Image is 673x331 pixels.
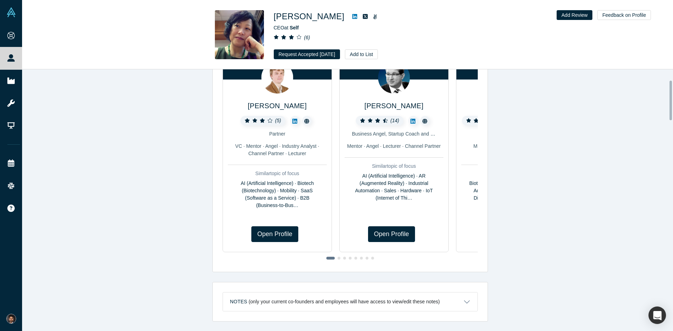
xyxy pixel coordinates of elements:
[274,25,299,30] span: CEO at
[251,226,298,242] a: Open Profile
[290,25,299,30] a: Self
[261,62,293,94] img: Alexander Korchevsky's Profile Image
[6,7,16,17] img: Alchemist Vault Logo
[228,180,327,209] div: AI (Artificial Intelligence) · Biotech (Biotechnology) · Mobility · SaaS (Software as a Service) ...
[378,62,410,94] img: Martin Giese's Profile Image
[390,118,399,123] i: ( 14 )
[249,299,440,305] p: (only your current co-founders and employees will have access to view/edit these notes)
[461,143,560,157] div: Mentor · Angel · Service Provider · Freelancer / Consultant
[461,180,560,209] div: Biotech (Biotechnology) · Advertising · AdTech (Advertising Technology) · Digital Health · Health...
[345,163,443,170] div: Similar topic of focus
[6,314,16,324] img: Shine Oovattil's Account
[215,10,264,59] img: Marjorie Hsu's Profile Image
[274,10,345,23] h1: [PERSON_NAME]
[461,170,560,177] div: Similar topic of focus
[368,226,415,242] a: Open Profile
[230,298,247,305] h3: Notes
[228,170,327,177] div: Similar topic of focus
[275,118,281,123] i: ( 5 )
[304,35,310,40] i: ( 6 )
[274,49,340,59] button: Request Accepted [DATE]
[248,102,307,110] a: [PERSON_NAME]
[365,102,423,110] a: [PERSON_NAME]
[223,292,477,311] button: Notes (only your current co-founders and employees will have access to view/edit these notes)
[345,172,443,202] div: AI (Artificial Intelligence) · AR (Augmented Reality) · Industrial Automation · Sales · Hardware ...
[597,10,651,20] button: Feedback on Profile
[345,143,443,150] div: Mentor · Angel · Lecturer · Channel Partner
[228,143,327,157] div: VC · Mentor · Angel · Industry Analyst · Channel Partner · Lecturer
[345,49,378,59] button: Add to List
[352,131,471,137] span: Business Angel, Startup Coach and best-selling author
[557,10,593,20] button: Add Review
[269,131,285,137] span: Partner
